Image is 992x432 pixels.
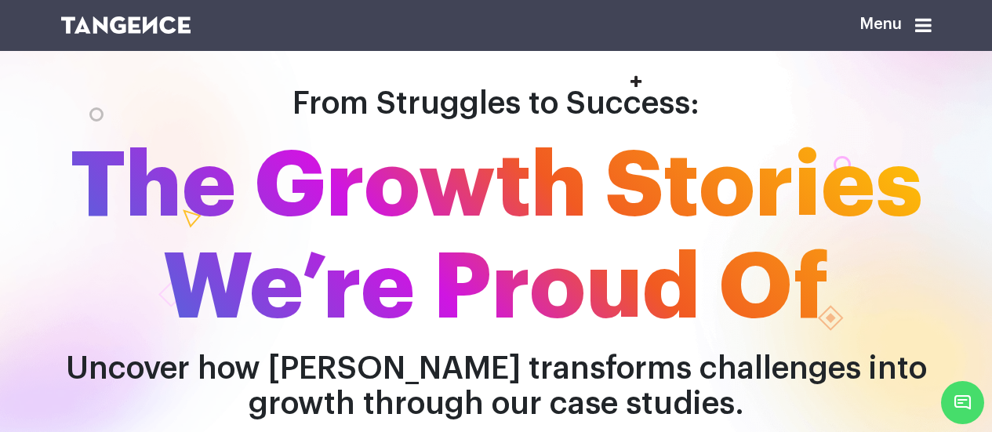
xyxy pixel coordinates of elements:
img: logo SVG [61,16,191,34]
span: From Struggles to Success: [293,88,699,119]
span: Chat Widget [941,381,984,424]
h2: Uncover how [PERSON_NAME] transforms challenges into growth through our case studies. [49,351,943,422]
span: The Growth Stories We’re Proud Of [49,136,943,339]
